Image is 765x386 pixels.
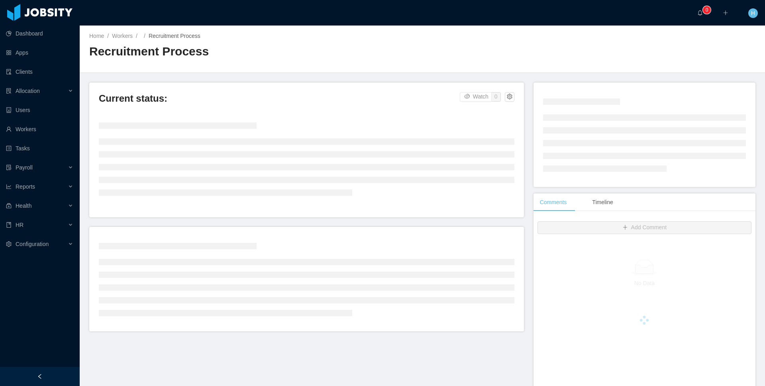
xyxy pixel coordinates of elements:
[723,10,728,16] i: icon: plus
[534,193,573,211] div: Comments
[6,102,73,118] a: icon: robotUsers
[586,193,619,211] div: Timeline
[6,184,12,189] i: icon: line-chart
[6,203,12,209] i: icon: medicine-box
[16,164,33,171] span: Payroll
[6,241,12,247] i: icon: setting
[16,183,35,190] span: Reports
[89,43,422,60] h2: Recruitment Process
[16,241,49,247] span: Configuration
[6,64,73,80] a: icon: auditClients
[136,33,137,39] span: /
[6,222,12,228] i: icon: book
[6,121,73,137] a: icon: userWorkers
[6,165,12,170] i: icon: file-protect
[16,203,31,209] span: Health
[99,92,460,105] h3: Current status:
[505,92,514,102] button: icon: setting
[89,33,104,39] a: Home
[491,92,501,102] button: 0
[6,26,73,41] a: icon: pie-chartDashboard
[144,33,145,39] span: /
[149,33,200,39] span: Recruitment Process
[6,140,73,156] a: icon: profileTasks
[537,221,751,234] button: icon: plusAdd Comment
[16,88,40,94] span: Allocation
[112,33,133,39] a: Workers
[107,33,109,39] span: /
[751,8,755,18] span: H
[6,88,12,94] i: icon: solution
[16,222,24,228] span: HR
[6,45,73,61] a: icon: appstoreApps
[703,6,711,14] sup: 0
[697,10,703,16] i: icon: bell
